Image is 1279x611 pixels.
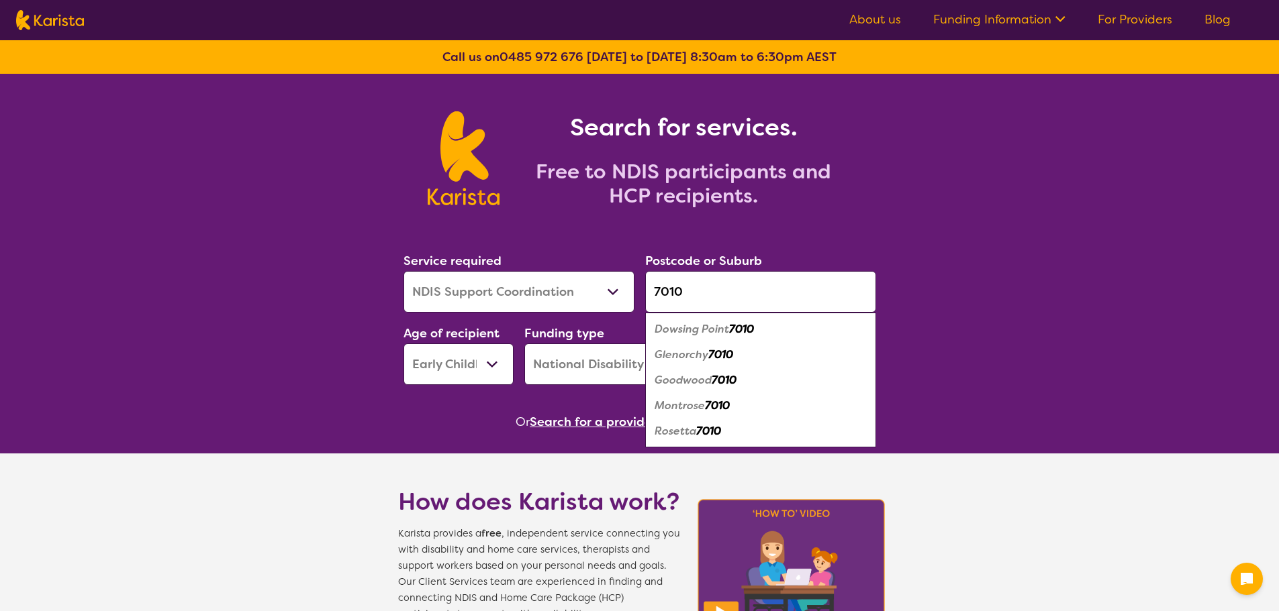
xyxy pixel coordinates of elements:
[652,393,869,419] div: Montrose 7010
[645,271,876,313] input: Type
[500,49,583,65] a: 0485 972 676
[516,160,851,208] h2: Free to NDIS participants and HCP recipients.
[16,10,84,30] img: Karista logo
[442,49,837,65] b: Call us on [DATE] to [DATE] 8:30am to 6:30pm AEST
[645,253,762,269] label: Postcode or Suburb
[404,253,502,269] label: Service required
[530,412,763,432] button: Search for a provider to leave a review
[516,412,530,432] span: Or
[708,347,733,362] em: 7010
[696,424,721,438] em: 7010
[1098,11,1172,27] a: For Providers
[398,486,680,518] h1: How does Karista work?
[652,419,869,444] div: Rosetta 7010
[404,325,500,341] label: Age of recipient
[705,398,730,412] em: 7010
[516,111,851,144] h1: Search for services.
[655,424,696,438] em: Rosetta
[655,347,708,362] em: Glenorchy
[655,398,705,412] em: Montrose
[428,111,500,205] img: Karista logo
[712,373,737,387] em: 7010
[849,11,901,27] a: About us
[729,322,754,336] em: 7010
[481,527,502,540] b: free
[1204,11,1231,27] a: Blog
[652,342,869,368] div: Glenorchy 7010
[652,368,869,393] div: Goodwood 7010
[524,325,604,341] label: Funding type
[655,322,729,336] em: Dowsing Point
[933,11,1065,27] a: Funding Information
[652,317,869,342] div: Dowsing Point 7010
[655,373,712,387] em: Goodwood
